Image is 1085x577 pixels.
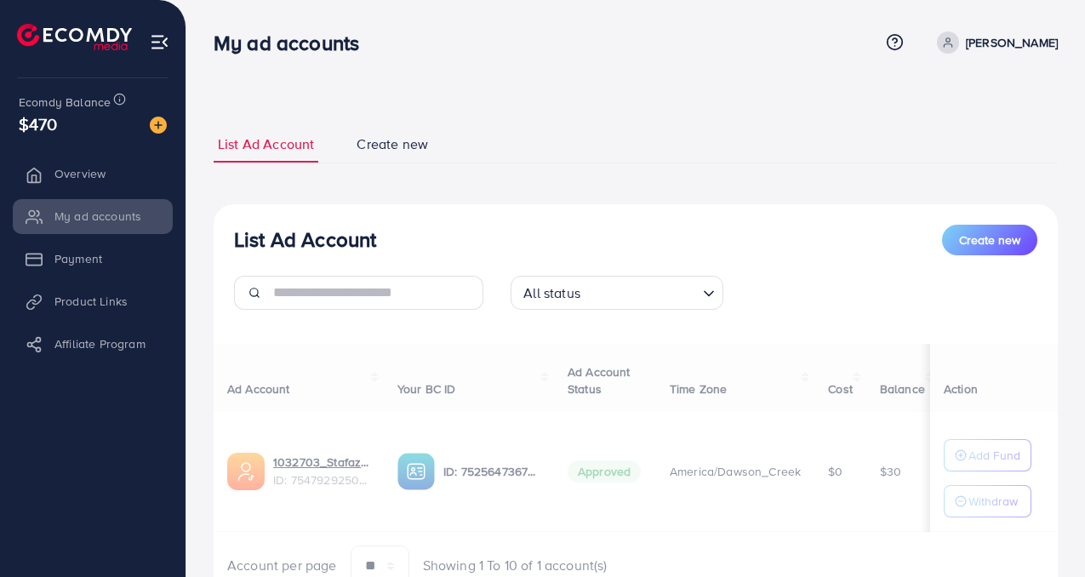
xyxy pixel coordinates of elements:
h3: My ad accounts [214,31,373,55]
input: Search for option [585,277,696,306]
span: Ecomdy Balance [19,94,111,111]
img: image [150,117,167,134]
span: List Ad Account [218,134,314,154]
span: Create new [357,134,428,154]
img: menu [150,32,169,52]
span: Create new [959,231,1020,249]
a: [PERSON_NAME] [930,31,1058,54]
p: [PERSON_NAME] [966,32,1058,53]
span: All status [520,281,584,306]
h3: List Ad Account [234,227,376,252]
span: $470 [19,111,58,136]
button: Create new [942,225,1037,255]
img: logo [17,24,132,50]
div: Search for option [511,276,723,310]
